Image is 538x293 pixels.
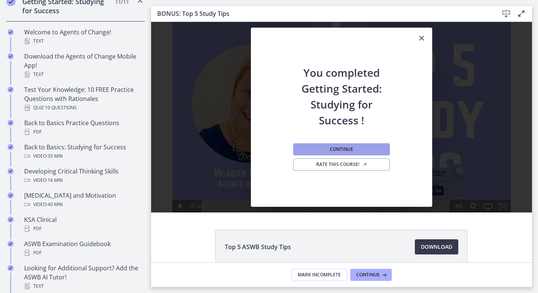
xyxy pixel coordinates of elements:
span: Mark Incomplete [298,272,341,278]
div: Video [24,200,142,209]
i: Completed [8,192,14,198]
span: Continue [356,272,380,278]
div: PDF [24,127,142,136]
i: Completed [8,168,14,174]
button: Show settings menu [314,178,329,191]
div: KSA Clinical [24,215,142,233]
div: Quiz [24,103,142,112]
i: Completed [8,29,14,35]
span: Rate this course! [316,161,367,167]
button: Airplay [329,178,345,191]
div: Developing Critical Thinking Skills [24,167,142,185]
h3: BONUS: Top 5 Study Tips [157,9,487,18]
div: Download the Agents of Change Mobile App! [24,52,142,79]
i: Completed [8,53,14,59]
div: Text [24,70,142,79]
div: Text [24,282,142,291]
span: · 16 min [46,176,63,185]
div: Test Your Knowledge: 10 FREE Practice Questions with Rationales [24,85,142,112]
div: [MEDICAL_DATA] and Motivation [24,191,142,209]
div: ASWB Examination Guidebook [24,239,142,257]
i: Completed [8,265,14,271]
div: Text [24,37,142,46]
button: Play Video: ctg1jqmqvn4c72r5ti50.mp4 [167,74,214,104]
button: Continue [350,269,392,281]
button: Close [411,28,432,50]
div: Video [24,176,142,185]
button: Mute [299,178,314,191]
i: Completed [8,144,14,150]
button: Fullscreen [345,178,360,191]
span: Download [421,242,452,251]
span: Continue [330,146,353,152]
div: Back to Basics Practice Questions [24,118,142,136]
button: Play Video [21,178,36,191]
div: Back to Basics: Studying for Success [24,143,142,161]
i: Completed [8,217,14,223]
div: PDF [24,248,142,257]
i: Completed [8,120,14,126]
button: Mark Incomplete [291,269,347,281]
span: · 35 min [46,152,63,161]
i: Completed [8,87,14,93]
div: Welcome to Agents of Change! [24,28,142,46]
button: Continue [293,143,390,155]
span: Top 5 ASWB Study Tips [225,242,291,251]
i: Opens in a new window [363,162,367,167]
div: PDF [24,224,142,233]
div: Video [24,152,142,161]
span: · 40 min [46,200,63,209]
span: · 10 Questions [44,103,77,112]
a: Rate this course! Opens in a new window [293,158,390,171]
a: Download [415,239,458,254]
div: Playbar [56,178,295,191]
h2: You completed Getting Started: Studying for Success ! [292,50,391,128]
div: Looking for Additional Support? Add the ASWB AI Tutor! [24,264,142,291]
i: Completed [8,241,14,247]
